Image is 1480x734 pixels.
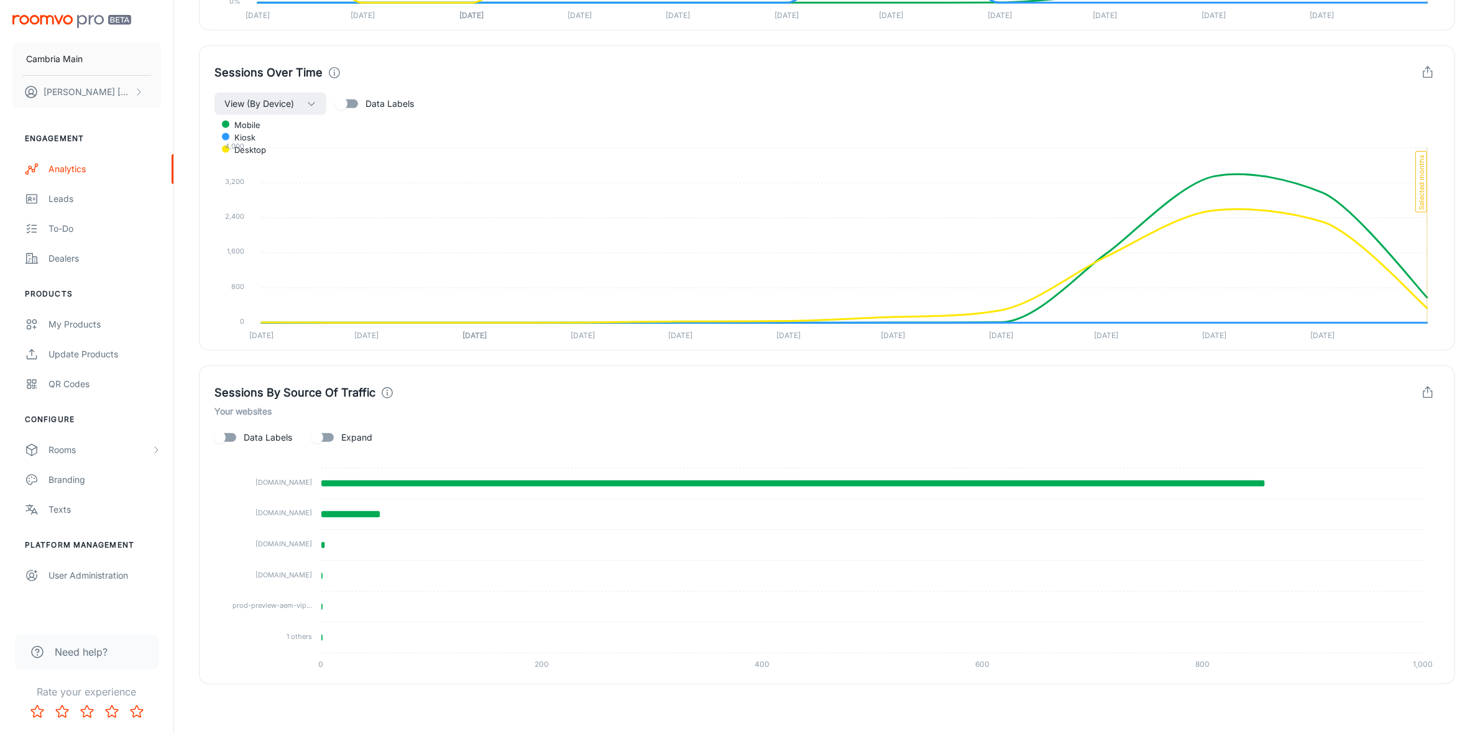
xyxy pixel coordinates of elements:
tspan: [DATE] [1310,11,1335,21]
div: Leads [48,192,161,206]
tspan: [DOMAIN_NAME] [255,509,312,518]
div: Rooms [48,443,151,457]
tspan: [DOMAIN_NAME] [255,571,312,579]
p: Rate your experience [10,684,163,699]
div: Branding [48,473,161,487]
tspan: [DATE] [774,11,799,21]
tspan: [DATE] [1310,331,1335,341]
span: View (By Device) [224,96,294,111]
tspan: 4,000 [225,142,244,151]
tspan: [DATE] [1093,11,1117,21]
button: Rate 2 star [50,699,75,724]
tspan: 400 [755,659,770,669]
tspan: [DATE] [250,331,274,341]
button: Rate 4 star [99,699,124,724]
span: desktop [225,144,266,155]
tspan: [DATE] [246,11,270,21]
span: Need help? [55,645,108,659]
tspan: [DATE] [1202,11,1226,21]
div: To-do [48,222,161,236]
tspan: 0 [240,317,244,326]
tspan: [DATE] [990,331,1014,341]
h4: Sessions By Source Of Traffic [214,384,375,401]
button: View (By Device) [214,93,326,115]
div: QR Codes [48,377,161,391]
div: Texts [48,503,161,516]
img: Roomvo PRO Beta [12,15,131,28]
h6: Your websites [214,405,1440,418]
span: mobile [225,119,260,131]
h4: Sessions Over Time [214,64,323,81]
tspan: [DATE] [1094,331,1118,341]
tspan: 800 [231,282,244,291]
button: Rate 1 star [25,699,50,724]
button: Rate 5 star [124,699,149,724]
tspan: [DATE] [1202,331,1226,341]
tspan: [DATE] [666,11,690,21]
span: Data Labels [244,431,292,444]
tspan: 800 [1195,659,1210,669]
tspan: 1 others [287,632,312,641]
span: Expand [341,431,372,444]
tspan: [DATE] [571,331,595,341]
tspan: [DATE] [880,11,904,21]
div: Analytics [48,162,161,176]
button: Rate 3 star [75,699,99,724]
tspan: [DATE] [668,331,692,341]
div: User Administration [48,569,161,582]
div: My Products [48,318,161,331]
tspan: [DATE] [776,331,801,341]
tspan: 1,000 [1413,659,1433,669]
p: [PERSON_NAME] [PERSON_NAME] [44,85,131,99]
tspan: [DOMAIN_NAME] [255,539,312,548]
tspan: [DATE] [881,331,906,341]
tspan: [DOMAIN_NAME] [255,478,312,487]
tspan: 0 [319,659,324,669]
tspan: [DATE] [988,11,1012,21]
p: Cambria Main [26,52,83,66]
tspan: [DATE] [354,331,379,341]
button: Cambria Main [12,43,161,75]
tspan: prod-preview-aem-vip... [232,602,312,610]
tspan: [DATE] [351,11,375,21]
button: [PERSON_NAME] [PERSON_NAME] [12,76,161,108]
span: Data Labels [365,97,414,111]
div: Dealers [48,252,161,265]
tspan: 200 [535,659,549,669]
span: kiosk [225,132,255,143]
div: Update Products [48,347,161,361]
tspan: 600 [975,659,990,669]
tspan: 2,400 [225,212,244,221]
tspan: 1,600 [227,247,244,255]
tspan: [DATE] [459,11,484,21]
tspan: [DATE] [568,11,592,21]
tspan: 3,200 [225,177,244,186]
tspan: [DATE] [462,331,487,341]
